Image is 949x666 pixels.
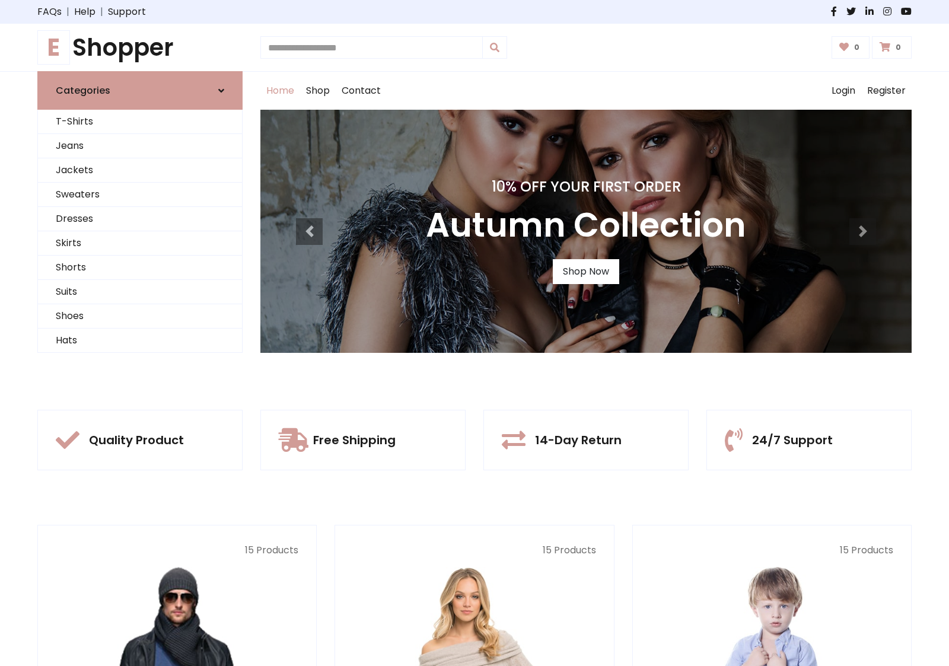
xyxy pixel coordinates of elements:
a: Help [74,5,95,19]
a: 0 [832,36,870,59]
a: Register [861,72,912,110]
p: 15 Products [56,543,298,557]
a: Dresses [38,207,242,231]
span: 0 [851,42,862,53]
span: | [95,5,108,19]
a: Shorts [38,256,242,280]
h5: 14-Day Return [535,433,622,447]
a: 0 [872,36,912,59]
p: 15 Products [651,543,893,557]
a: T-Shirts [38,110,242,134]
a: Home [260,72,300,110]
h6: Categories [56,85,110,96]
h1: Shopper [37,33,243,62]
a: Support [108,5,146,19]
span: | [62,5,74,19]
a: FAQs [37,5,62,19]
h5: Quality Product [89,433,184,447]
a: Shop Now [553,259,619,284]
a: Contact [336,72,387,110]
h5: 24/7 Support [752,433,833,447]
a: Skirts [38,231,242,256]
a: Shop [300,72,336,110]
a: Categories [37,71,243,110]
a: Suits [38,280,242,304]
h5: Free Shipping [313,433,396,447]
a: Jackets [38,158,242,183]
a: Jeans [38,134,242,158]
span: 0 [893,42,904,53]
p: 15 Products [353,543,595,557]
h3: Autumn Collection [426,205,746,245]
span: E [37,30,70,65]
h4: 10% Off Your First Order [426,179,746,196]
a: Shoes [38,304,242,329]
a: Sweaters [38,183,242,207]
a: EShopper [37,33,243,62]
a: Hats [38,329,242,353]
a: Login [826,72,861,110]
